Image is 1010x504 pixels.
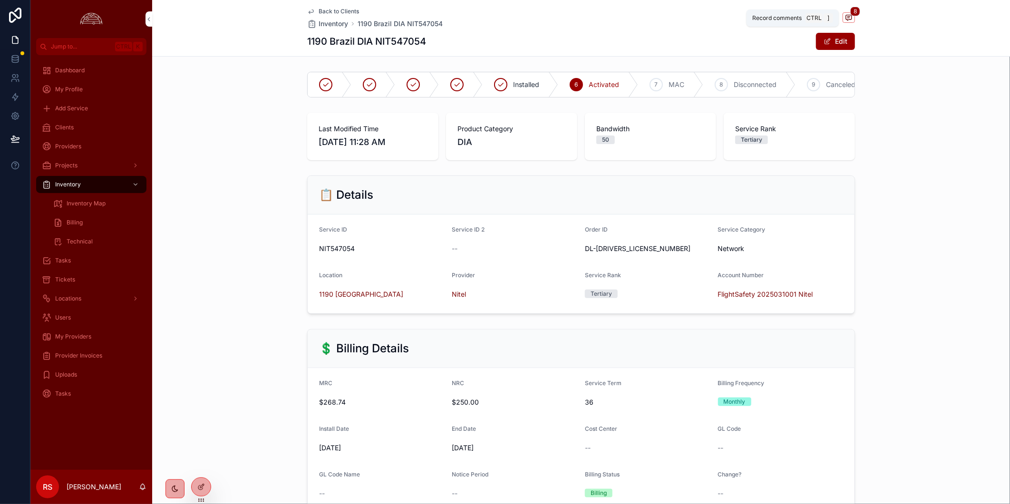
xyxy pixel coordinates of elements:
[591,489,607,497] div: Billing
[826,80,855,89] span: Canceled
[718,226,766,233] span: Service Category
[319,489,325,498] span: --
[36,347,146,364] a: Provider Invoices
[319,136,427,149] span: [DATE] 11:28 AM
[319,379,332,387] span: MRC
[585,443,591,453] span: --
[602,136,609,144] div: 50
[457,136,472,149] span: DIA
[67,238,93,245] span: Technical
[55,86,83,93] span: My Profile
[452,471,489,478] span: Notice Period
[575,81,578,88] span: 6
[319,124,427,134] span: Last Modified Time
[55,314,71,321] span: Users
[55,371,77,378] span: Uploads
[669,80,684,89] span: MAC
[319,471,360,478] span: GL Code Name
[36,290,146,307] a: Locations
[55,295,81,302] span: Locations
[48,233,146,250] a: Technical
[307,8,359,15] a: Back to Clients
[115,42,132,51] span: Ctrl
[36,385,146,402] a: Tasks
[358,19,443,29] a: 1190 Brazil DIA NIT547054
[718,489,724,498] span: --
[452,271,476,279] span: Provider
[30,55,152,415] div: scrollable content
[36,138,146,155] a: Providers
[452,379,465,387] span: NRC
[55,390,71,397] span: Tasks
[734,80,777,89] span: Disconnected
[55,181,81,188] span: Inventory
[816,33,855,50] button: Edit
[452,244,458,253] span: --
[319,8,359,15] span: Back to Clients
[36,328,146,345] a: My Providers
[36,176,146,193] a: Inventory
[319,271,342,279] span: Location
[850,7,860,16] span: 8
[585,425,617,432] span: Cost Center
[307,19,348,29] a: Inventory
[585,471,620,478] span: Billing Status
[718,271,764,279] span: Account Number
[36,271,146,288] a: Tickets
[585,244,710,253] span: DL-[DRIVERS_LICENSE_NUMBER]
[36,157,146,174] a: Projects
[36,309,146,326] a: Users
[452,290,466,299] a: Nitel
[591,290,612,298] div: Tertiary
[51,43,111,50] span: Jump to...
[55,352,102,359] span: Provider Invoices
[55,276,75,283] span: Tickets
[67,482,121,492] p: [PERSON_NAME]
[67,219,83,226] span: Billing
[67,200,106,207] span: Inventory Map
[718,443,724,453] span: --
[36,252,146,269] a: Tasks
[55,333,91,340] span: My Providers
[55,143,81,150] span: Providers
[806,13,823,23] span: Ctrl
[718,425,741,432] span: GL Code
[585,226,608,233] span: Order ID
[585,397,710,407] span: 36
[319,425,349,432] span: Install Date
[36,119,146,136] a: Clients
[36,366,146,383] a: Uploads
[718,290,813,299] span: FlightSafety ‭2025031001‬ Nitel
[319,19,348,29] span: Inventory
[741,136,762,144] div: Tertiary
[812,81,816,88] span: 9
[720,81,723,88] span: 8
[319,397,445,407] span: $268.74
[752,14,802,22] span: Record comments
[585,379,622,387] span: Service Term
[55,67,85,74] span: Dashboard
[36,100,146,117] a: Add Service
[55,105,88,112] span: Add Service
[36,81,146,98] a: My Profile
[585,271,621,279] span: Service Rank
[319,290,403,299] a: 1190 [GEOGRAPHIC_DATA]
[589,80,619,89] span: Activated
[78,11,105,27] img: App logo
[457,124,566,134] span: Product Category
[48,214,146,231] a: Billing
[319,443,445,453] span: [DATE]
[452,425,476,432] span: End Date
[452,443,578,453] span: [DATE]
[718,379,765,387] span: Billing Frequency
[452,489,458,498] span: --
[825,14,832,22] span: ]
[43,481,52,493] span: RS
[319,341,409,356] h2: 💲 Billing Details
[55,257,71,264] span: Tasks
[319,226,347,233] span: Service ID
[319,187,373,203] h2: 📋 Details
[718,244,745,253] span: Network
